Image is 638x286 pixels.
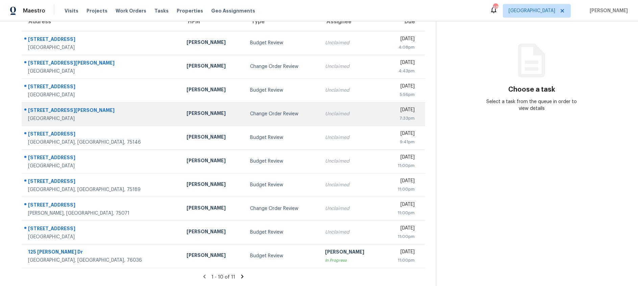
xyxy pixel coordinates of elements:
[187,205,239,213] div: [PERSON_NAME]
[389,210,414,216] div: 11:00pm
[28,92,176,98] div: [GEOGRAPHIC_DATA]
[28,210,176,217] div: [PERSON_NAME], [GEOGRAPHIC_DATA], 75071
[28,225,176,234] div: [STREET_ADDRESS]
[28,59,176,68] div: [STREET_ADDRESS][PERSON_NAME]
[177,7,203,14] span: Properties
[325,40,378,46] div: Unclaimed
[508,86,555,93] h3: Choose a task
[28,257,176,264] div: [GEOGRAPHIC_DATA], [GEOGRAPHIC_DATA], 76036
[87,7,107,14] span: Projects
[325,257,378,264] div: In Progress
[389,35,414,44] div: [DATE]
[187,86,239,95] div: [PERSON_NAME]
[389,44,414,51] div: 4:08pm
[250,111,314,117] div: Change Order Review
[325,158,378,165] div: Unclaimed
[187,110,239,118] div: [PERSON_NAME]
[389,130,414,139] div: [DATE]
[325,87,378,94] div: Unclaimed
[389,68,414,74] div: 4:43pm
[250,87,314,94] div: Budget Review
[250,158,314,165] div: Budget Review
[28,115,176,122] div: [GEOGRAPHIC_DATA]
[250,63,314,70] div: Change Order Review
[587,7,628,14] span: [PERSON_NAME]
[389,201,414,210] div: [DATE]
[22,12,181,31] th: Address
[389,91,414,98] div: 5:56pm
[187,63,239,71] div: [PERSON_NAME]
[325,182,378,188] div: Unclaimed
[187,134,239,142] div: [PERSON_NAME]
[389,177,414,186] div: [DATE]
[325,205,378,212] div: Unclaimed
[389,162,414,169] div: 11:00pm
[509,7,555,14] span: [GEOGRAPHIC_DATA]
[389,248,414,257] div: [DATE]
[28,44,176,51] div: [GEOGRAPHIC_DATA]
[28,36,176,44] div: [STREET_ADDRESS]
[383,12,425,31] th: Due
[28,83,176,92] div: [STREET_ADDRESS]
[325,63,378,70] div: Unclaimed
[28,139,176,146] div: [GEOGRAPHIC_DATA], [GEOGRAPHIC_DATA], 75146
[484,98,580,112] div: Select a task from the queue in order to view details
[250,229,314,236] div: Budget Review
[181,12,245,31] th: HPM
[250,205,314,212] div: Change Order Review
[28,163,176,169] div: [GEOGRAPHIC_DATA]
[389,106,414,115] div: [DATE]
[389,139,414,145] div: 9:41pm
[65,7,78,14] span: Visits
[187,252,239,260] div: [PERSON_NAME]
[187,39,239,47] div: [PERSON_NAME]
[325,111,378,117] div: Unclaimed
[250,253,314,259] div: Budget Review
[389,186,414,193] div: 11:00pm
[116,7,146,14] span: Work Orders
[28,154,176,163] div: [STREET_ADDRESS]
[187,181,239,189] div: [PERSON_NAME]
[389,83,414,91] div: [DATE]
[325,134,378,141] div: Unclaimed
[320,12,383,31] th: Assignee
[23,7,45,14] span: Maestro
[28,234,176,240] div: [GEOGRAPHIC_DATA]
[245,12,320,31] th: Type
[325,229,378,236] div: Unclaimed
[28,130,176,139] div: [STREET_ADDRESS]
[187,228,239,237] div: [PERSON_NAME]
[28,178,176,186] div: [STREET_ADDRESS]
[389,257,414,264] div: 11:00pm
[212,275,235,280] span: 1 - 10 of 11
[250,134,314,141] div: Budget Review
[325,248,378,257] div: [PERSON_NAME]
[250,182,314,188] div: Budget Review
[389,233,414,240] div: 11:00pm
[389,115,414,122] div: 7:33pm
[28,248,176,257] div: 125 [PERSON_NAME] Dr
[389,225,414,233] div: [DATE]
[28,186,176,193] div: [GEOGRAPHIC_DATA], [GEOGRAPHIC_DATA], 75189
[211,7,255,14] span: Geo Assignments
[493,4,498,11] div: 48
[28,107,176,115] div: [STREET_ADDRESS][PERSON_NAME]
[389,154,414,162] div: [DATE]
[154,8,169,13] span: Tasks
[250,40,314,46] div: Budget Review
[389,59,414,68] div: [DATE]
[28,68,176,75] div: [GEOGRAPHIC_DATA]
[28,201,176,210] div: [STREET_ADDRESS]
[187,157,239,166] div: [PERSON_NAME]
